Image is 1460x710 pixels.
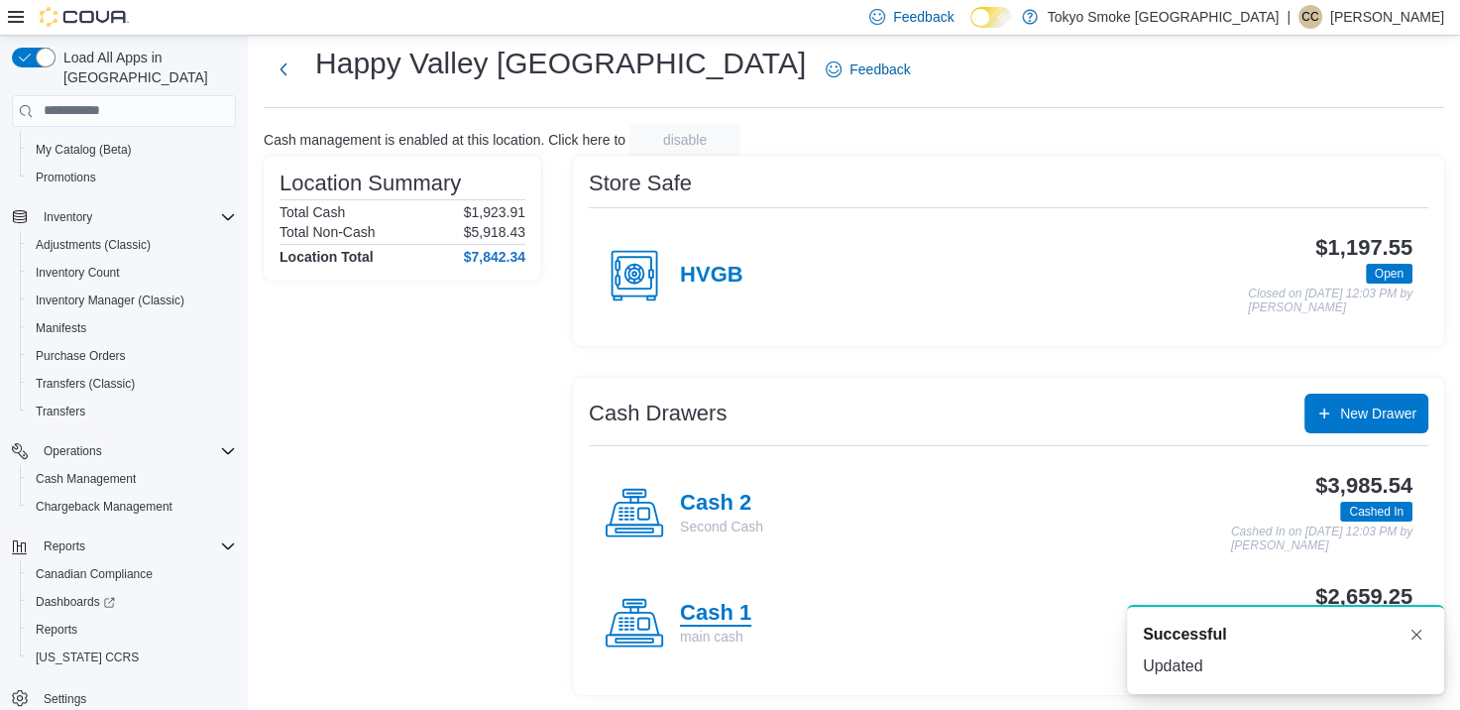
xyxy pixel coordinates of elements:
[20,231,244,259] button: Adjustments (Classic)
[28,467,236,491] span: Cash Management
[20,136,244,164] button: My Catalog (Beta)
[28,261,236,285] span: Inventory Count
[28,646,236,669] span: Washington CCRS
[1315,585,1412,609] h3: $2,659.25
[28,316,94,340] a: Manifests
[20,465,244,493] button: Cash Management
[20,342,244,370] button: Purchase Orders
[36,205,236,229] span: Inventory
[1349,503,1404,521] span: Cashed In
[464,224,525,240] p: $5,918.43
[28,495,236,519] span: Chargeback Management
[28,233,236,257] span: Adjustments (Classic)
[280,172,461,195] h3: Location Summary
[28,289,236,312] span: Inventory Manager (Classic)
[28,400,93,423] a: Transfers
[1315,474,1412,498] h3: $3,985.54
[28,138,140,162] a: My Catalog (Beta)
[1248,288,1412,314] p: Closed on [DATE] 12:03 PM by [PERSON_NAME]
[44,538,85,554] span: Reports
[36,594,115,610] span: Dashboards
[970,7,1012,28] input: Dark Mode
[20,588,244,616] a: Dashboards
[818,50,918,89] a: Feedback
[1231,526,1412,552] p: Cashed In on [DATE] 12:03 PM by [PERSON_NAME]
[44,209,92,225] span: Inventory
[1143,623,1428,647] div: Notification
[20,164,244,191] button: Promotions
[680,627,751,647] p: main cash
[28,316,236,340] span: Manifests
[28,562,236,586] span: Canadian Compliance
[28,562,161,586] a: Canadian Compliance
[663,130,707,150] span: disable
[20,287,244,314] button: Inventory Manager (Classic)
[28,618,85,642] a: Reports
[20,314,244,342] button: Manifests
[264,50,303,89] button: Next
[28,495,180,519] a: Chargeback Management
[464,204,525,220] p: $1,923.91
[970,28,971,29] span: Dark Mode
[36,499,172,515] span: Chargeback Management
[589,172,692,195] h3: Store Safe
[1404,623,1428,647] button: Dismiss toast
[36,534,93,558] button: Reports
[28,166,104,189] a: Promotions
[28,372,236,396] span: Transfers (Classic)
[849,59,910,79] span: Feedback
[40,7,129,27] img: Cova
[1340,404,1416,423] span: New Drawer
[20,560,244,588] button: Canadian Compliance
[1315,236,1412,260] h3: $1,197.55
[28,138,236,162] span: My Catalog (Beta)
[28,590,123,614] a: Dashboards
[680,517,763,536] p: Second Cash
[36,471,136,487] span: Cash Management
[44,691,86,707] span: Settings
[28,233,159,257] a: Adjustments (Classic)
[28,467,144,491] a: Cash Management
[36,205,100,229] button: Inventory
[36,534,236,558] span: Reports
[1143,654,1428,678] div: Updated
[36,622,77,638] span: Reports
[20,493,244,521] button: Chargeback Management
[36,348,126,364] span: Purchase Orders
[280,204,345,220] h6: Total Cash
[893,7,954,27] span: Feedback
[56,48,236,87] span: Load All Apps in [GEOGRAPHIC_DATA]
[36,376,135,392] span: Transfers (Classic)
[1301,5,1318,29] span: CC
[36,170,96,185] span: Promotions
[1375,265,1404,283] span: Open
[20,644,244,671] button: [US_STATE] CCRS
[36,685,236,710] span: Settings
[1143,623,1226,647] span: Successful
[44,443,102,459] span: Operations
[28,289,192,312] a: Inventory Manager (Classic)
[1298,5,1322,29] div: Cody Cabot-Letto
[1366,264,1412,284] span: Open
[28,166,236,189] span: Promotions
[20,398,244,425] button: Transfers
[36,265,120,281] span: Inventory Count
[28,646,147,669] a: [US_STATE] CCRS
[28,400,236,423] span: Transfers
[315,44,806,83] h1: Happy Valley [GEOGRAPHIC_DATA]
[36,566,153,582] span: Canadian Compliance
[1287,5,1291,29] p: |
[1048,5,1280,29] p: Tokyo Smoke [GEOGRAPHIC_DATA]
[1340,502,1412,522] span: Cashed In
[1330,5,1444,29] p: [PERSON_NAME]
[464,249,525,265] h4: $7,842.34
[589,402,727,425] h3: Cash Drawers
[28,590,236,614] span: Dashboards
[1304,394,1428,433] button: New Drawer
[36,142,132,158] span: My Catalog (Beta)
[680,263,743,289] h4: HVGB
[4,203,244,231] button: Inventory
[280,224,376,240] h6: Total Non-Cash
[36,293,184,308] span: Inventory Manager (Classic)
[36,404,85,419] span: Transfers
